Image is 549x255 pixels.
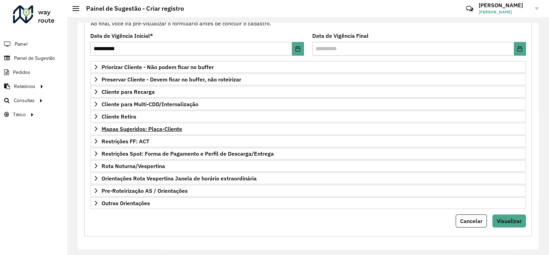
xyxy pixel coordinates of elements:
[90,98,526,110] a: Cliente para Multi-CDD/Internalização
[462,1,477,16] a: Contato Rápido
[79,5,184,12] h2: Painel de Sugestão - Criar registro
[102,89,155,95] span: Cliente para Recarga
[102,138,149,144] span: Restrições FF: ACT
[102,77,241,82] span: Preservar Cliente - Devem ficar no buffer, não roteirizar
[102,151,274,156] span: Restrições Spot: Forma de Pagamento e Perfil de Descarga/Entrega
[102,188,188,193] span: Pre-Roteirização AS / Orientações
[90,61,526,73] a: Priorizar Cliente - Não podem ficar no buffer
[102,64,214,70] span: Priorizar Cliente - Não podem ficar no buffer
[90,32,153,40] label: Data de Vigência Inicial
[102,163,165,169] span: Rota Noturna/Vespertina
[90,197,526,209] a: Outras Orientações
[14,83,35,90] span: Relatórios
[90,160,526,172] a: Rota Noturna/Vespertina
[90,135,526,147] a: Restrições FF: ACT
[14,55,55,62] span: Painel de Sugestão
[102,126,182,132] span: Mapas Sugeridos: Placa-Cliente
[460,218,482,224] span: Cancelar
[90,173,526,184] a: Orientações Rota Vespertina Janela de horário extraordinária
[90,74,526,85] a: Preservar Cliente - Devem ficar no buffer, não roteirizar
[13,69,30,76] span: Pedidos
[102,114,136,119] span: Cliente Retira
[497,218,522,224] span: Visualizar
[312,32,369,40] label: Data de Vigência Final
[90,86,526,98] a: Cliente para Recarga
[90,185,526,197] a: Pre-Roteirização AS / Orientações
[102,200,150,206] span: Outras Orientações
[479,9,530,15] span: [PERSON_NAME]
[14,97,35,104] span: Consultas
[292,42,304,56] button: Choose Date
[479,2,530,9] h3: [PERSON_NAME]
[90,123,526,135] a: Mapas Sugeridos: Placa-Cliente
[13,111,26,118] span: Tático
[492,214,526,228] button: Visualizar
[102,176,257,181] span: Orientações Rota Vespertina Janela de horário extraordinária
[90,111,526,122] a: Cliente Retira
[102,101,198,107] span: Cliente para Multi-CDD/Internalização
[456,214,487,228] button: Cancelar
[15,41,27,48] span: Painel
[90,148,526,159] a: Restrições Spot: Forma de Pagamento e Perfil de Descarga/Entrega
[514,42,526,56] button: Choose Date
